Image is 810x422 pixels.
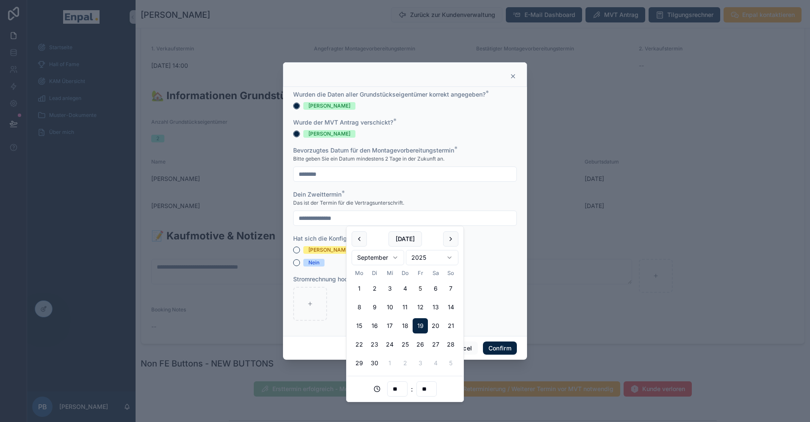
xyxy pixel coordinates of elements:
button: Montag, 8. September 2025 [352,300,367,315]
span: Hat sich die Konfiguration des Systems verändert? [293,235,437,242]
button: Samstag, 27. September 2025 [428,337,443,352]
th: Mittwoch [382,269,397,278]
button: Montag, 22. September 2025 [352,337,367,352]
button: Samstag, 4. Oktober 2025 [428,355,443,371]
button: Freitag, 19. September 2025, selected [413,318,428,333]
button: Montag, 15. September 2025 [352,318,367,333]
span: Wurden die Daten aller Grundstückseigentümer korrekt angegeben? [293,91,485,98]
button: Mittwoch, 10. September 2025 [382,300,397,315]
button: Donnerstag, 25. September 2025 [397,337,413,352]
button: Samstag, 13. September 2025 [428,300,443,315]
button: Samstag, 6. September 2025 [428,281,443,296]
button: Donnerstag, 18. September 2025 [397,318,413,333]
span: Bitte geben Sie ein Datum mindestens 2 Tage in der Zukunft an. [293,155,444,162]
th: Montag [352,269,367,278]
span: Stromrechnung hochladen [293,275,367,283]
div: Nein [308,259,319,267]
div: : [352,381,458,397]
span: Wurde der MVT Antrag verschickt? [293,119,393,126]
button: Mittwoch, 17. September 2025 [382,318,397,333]
button: Donnerstag, 2. Oktober 2025 [397,355,413,371]
button: Sonntag, 21. September 2025 [443,318,458,333]
button: Sonntag, 7. September 2025 [443,281,458,296]
div: [PERSON_NAME] [308,102,350,110]
button: Freitag, 26. September 2025 [413,337,428,352]
button: Donnerstag, 4. September 2025 [397,281,413,296]
button: Sonntag, 14. September 2025 [443,300,458,315]
button: Dienstag, 2. September 2025 [367,281,382,296]
button: Montag, 29. September 2025 [352,355,367,371]
button: Sonntag, 28. September 2025 [443,337,458,352]
button: Confirm [483,341,517,355]
button: Dienstag, 16. September 2025 [367,318,382,333]
span: Dein Zweittermin [293,191,341,198]
th: Sonntag [443,269,458,278]
th: Freitag [413,269,428,278]
button: Samstag, 20. September 2025 [428,318,443,333]
button: Freitag, 12. September 2025 [413,300,428,315]
span: Das ist der Termin für die Vertragsunterschrift. [293,200,404,206]
button: Dienstag, 23. September 2025 [367,337,382,352]
table: September 2025 [352,269,458,371]
button: Mittwoch, 3. September 2025 [382,281,397,296]
button: Donnerstag, 11. September 2025 [397,300,413,315]
button: [DATE] [388,231,422,247]
th: Samstag [428,269,443,278]
div: [PERSON_NAME] [308,246,350,254]
span: Bevorzugtes Datum für den Montagevorbereitungstermin [293,147,454,154]
th: Dienstag [367,269,382,278]
th: Donnerstag [397,269,413,278]
button: Mittwoch, 24. September 2025 [382,337,397,352]
button: Montag, 1. September 2025 [352,281,367,296]
button: Dienstag, 9. September 2025 [367,300,382,315]
button: Freitag, 3. Oktober 2025 [413,355,428,371]
button: Sonntag, 5. Oktober 2025 [443,355,458,371]
button: Mittwoch, 1. Oktober 2025 [382,355,397,371]
div: [PERSON_NAME] [308,130,350,138]
button: Dienstag, 30. September 2025 [367,355,382,371]
button: Today, Freitag, 5. September 2025 [413,281,428,296]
